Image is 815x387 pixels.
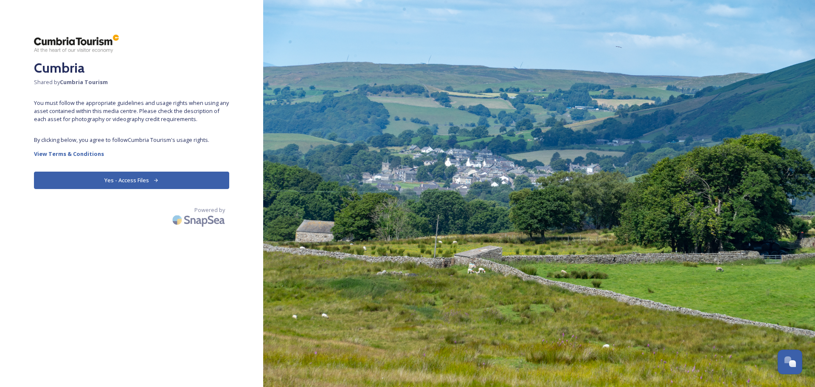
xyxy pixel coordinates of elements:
[34,58,229,78] h2: Cumbria
[194,206,225,214] span: Powered by
[34,172,229,189] button: Yes - Access Files
[778,350,802,374] button: Open Chat
[34,99,229,124] span: You must follow the appropriate guidelines and usage rights when using any asset contained within...
[34,78,229,86] span: Shared by
[170,210,229,230] img: SnapSea Logo
[34,150,104,158] strong: View Terms & Conditions
[34,34,119,54] img: ct_logo.png
[60,78,108,86] strong: Cumbria Tourism
[34,136,229,144] span: By clicking below, you agree to follow Cumbria Tourism 's usage rights.
[34,149,229,159] a: View Terms & Conditions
